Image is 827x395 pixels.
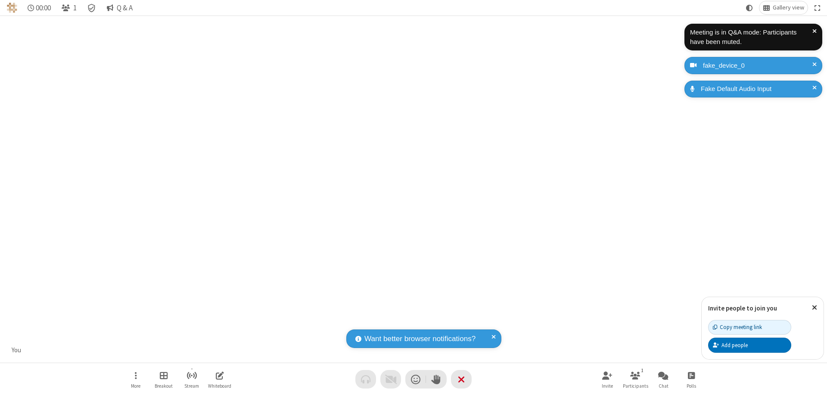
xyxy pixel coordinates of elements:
[650,367,676,392] button: Open chat
[58,1,80,14] button: Open participant list
[805,297,824,318] button: Close popover
[151,367,177,392] button: Manage Breakout Rooms
[123,367,149,392] button: Open menu
[622,367,648,392] button: Open participant list
[380,370,401,389] button: Video
[208,383,231,389] span: Whiteboard
[698,84,816,94] div: Fake Default Audio Input
[708,338,791,352] button: Add people
[155,383,173,389] span: Breakout
[24,1,55,14] div: Timer
[84,1,100,14] div: Meeting details Encryption enabled
[602,383,613,389] span: Invite
[743,1,756,14] button: Using system theme
[451,370,472,389] button: End or leave meeting
[687,383,696,389] span: Polls
[690,28,812,47] div: Meeting is in Q&A mode: Participants have been muted.
[773,4,804,11] span: Gallery view
[103,1,136,14] button: Q & A
[207,367,233,392] button: Open shared whiteboard
[659,383,668,389] span: Chat
[594,367,620,392] button: Invite participants (⌘+Shift+I)
[700,61,816,71] div: fake_device_0
[639,367,646,374] div: 1
[426,370,447,389] button: Raise hand
[73,4,77,12] span: 1
[405,370,426,389] button: Send a reaction
[36,4,51,12] span: 00:00
[117,4,133,12] span: Q & A
[678,367,704,392] button: Open poll
[708,320,791,335] button: Copy meeting link
[759,1,808,14] button: Change layout
[811,1,824,14] button: Fullscreen
[623,383,648,389] span: Participants
[708,304,777,312] label: Invite people to join you
[179,367,205,392] button: Start streaming
[184,383,199,389] span: Stream
[364,333,476,345] span: Want better browser notifications?
[7,3,17,13] img: QA Selenium DO NOT DELETE OR CHANGE
[9,345,25,355] div: You
[713,323,762,331] div: Copy meeting link
[355,370,376,389] button: Audio problem - check your Internet connection or call by phone
[131,383,140,389] span: More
